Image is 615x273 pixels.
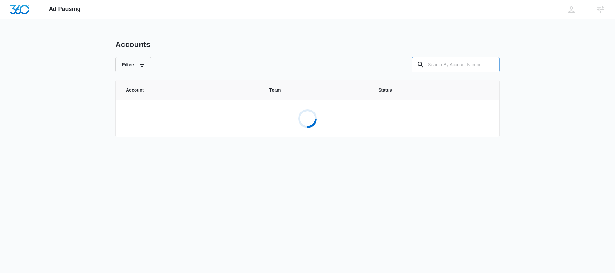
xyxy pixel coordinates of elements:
button: Filters [115,57,151,72]
span: Account [126,87,254,94]
h1: Accounts [115,40,150,49]
span: Team [269,87,363,94]
input: Search By Account Number [412,57,500,72]
span: Ad Pausing [49,6,81,12]
span: Status [378,87,489,94]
